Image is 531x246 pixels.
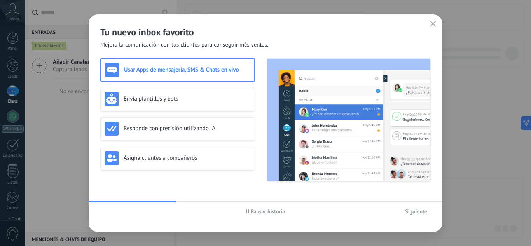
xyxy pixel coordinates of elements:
[243,206,289,217] button: Pausar historia
[124,154,251,162] h3: Asigna clientes a compañeros
[124,66,250,73] h3: Usar Apps de mensajería, SMS & Chats en vivo
[100,41,269,49] span: Mejora la comunicación con tus clientes para conseguir más ventas.
[405,209,427,214] span: Siguiente
[100,26,431,38] h2: Tu nuevo inbox favorito
[124,95,251,103] h3: Envía plantillas y bots
[124,125,251,132] h3: Responde con precisión utilizando IA
[251,209,285,214] span: Pausar historia
[402,206,431,217] button: Siguiente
